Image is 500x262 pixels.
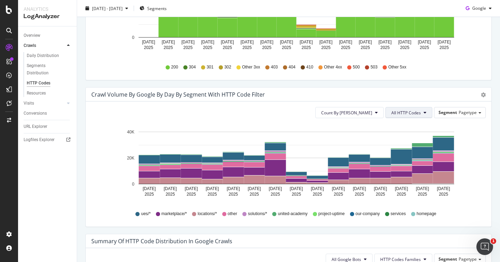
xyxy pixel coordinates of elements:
[83,3,131,14] button: [DATE] - [DATE]
[229,192,238,197] text: 2025
[24,136,72,144] a: Logfiles Explorer
[127,156,134,161] text: 20K
[318,211,345,217] span: project-uptime
[278,211,307,217] span: united-academy
[269,186,282,191] text: [DATE]
[280,40,293,44] text: [DATE]
[334,192,343,197] text: 2025
[181,40,194,44] text: [DATE]
[321,110,372,116] span: Count By Day
[398,40,411,44] text: [DATE]
[302,45,311,50] text: 2025
[463,3,494,14] button: Google
[370,64,377,70] span: 503
[397,192,406,197] text: 2025
[127,130,134,134] text: 40K
[378,40,392,44] text: [DATE]
[201,40,214,44] text: [DATE]
[171,64,178,70] span: 200
[24,110,72,117] a: Conversions
[359,40,372,44] text: [DATE]
[481,92,486,97] div: gear
[242,64,260,70] span: Other 3xx
[224,64,231,70] span: 302
[91,91,265,98] div: Crawl Volume by google by Day by Segment with HTTP Code Filter
[439,256,457,262] span: Segment
[189,64,196,70] span: 304
[91,238,232,245] div: Summary of HTTP Code Distribution in google crawls
[203,45,212,50] text: 2025
[339,40,352,44] text: [DATE]
[142,40,155,44] text: [DATE]
[27,62,65,77] div: Segments Distribution
[144,192,154,197] text: 2025
[306,64,313,70] span: 410
[24,123,72,130] a: URL Explorer
[164,45,173,50] text: 2025
[183,45,193,50] text: 2025
[459,109,477,115] span: Pagetype
[260,40,273,44] text: [DATE]
[476,238,493,255] iframe: Intercom live chat
[313,192,322,197] text: 2025
[300,40,313,44] text: [DATE]
[241,40,254,44] text: [DATE]
[166,192,175,197] text: 2025
[332,186,345,191] text: [DATE]
[262,45,272,50] text: 2025
[472,5,486,11] span: Google
[223,45,232,50] text: 2025
[24,32,72,39] a: Overview
[356,211,380,217] span: our-company
[185,186,198,191] text: [DATE]
[311,186,324,191] text: [DATE]
[24,13,71,21] div: LogAnalyzer
[141,211,150,217] span: ues/*
[24,123,47,130] div: URL Explorer
[24,42,36,49] div: Crawls
[315,107,384,118] button: Count By [PERSON_NAME]
[27,62,72,77] a: Segments Distribution
[91,124,486,204] svg: A chart.
[207,64,214,70] span: 301
[417,211,436,217] span: homepage
[289,64,295,70] span: 404
[418,40,431,44] text: [DATE]
[353,64,360,70] span: 500
[147,5,167,11] span: Segments
[319,40,333,44] text: [DATE]
[439,192,448,197] text: 2025
[420,45,429,50] text: 2025
[395,186,408,191] text: [DATE]
[137,3,169,14] button: Segments
[221,40,234,44] text: [DATE]
[271,192,280,197] text: 2025
[206,186,219,191] text: [DATE]
[27,52,59,59] div: Daily Distribution
[361,45,370,50] text: 2025
[437,40,451,44] text: [DATE]
[227,186,240,191] text: [DATE]
[27,80,50,87] div: HTTP Codes
[248,186,261,191] text: [DATE]
[341,45,350,50] text: 2025
[324,64,342,70] span: Other 4xx
[186,192,196,197] text: 2025
[132,35,134,40] text: 0
[27,90,46,97] div: Resources
[391,110,421,116] span: All HTTP Codes
[198,211,217,217] span: locations/*
[282,45,291,50] text: 2025
[440,45,449,50] text: 2025
[459,256,477,262] span: Pagetype
[250,192,259,197] text: 2025
[418,192,427,197] text: 2025
[164,186,177,191] text: [DATE]
[27,90,72,97] a: Resources
[24,42,65,49] a: Crawls
[437,186,450,191] text: [DATE]
[381,45,390,50] text: 2025
[24,100,65,107] a: Visits
[385,107,432,118] button: All HTTP Codes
